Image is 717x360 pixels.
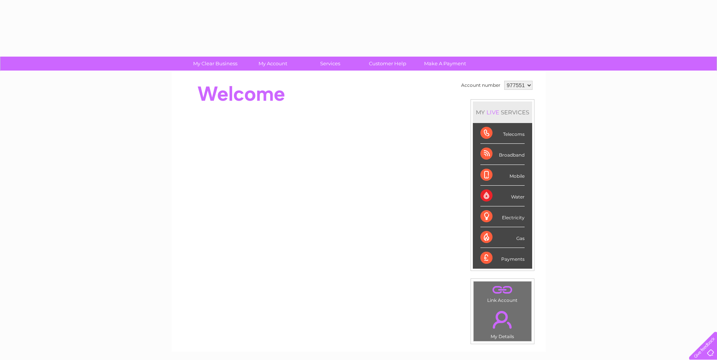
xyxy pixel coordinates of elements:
a: . [475,306,530,333]
a: Services [299,57,361,71]
td: Account number [459,79,502,92]
a: Make A Payment [414,57,476,71]
a: My Account [242,57,304,71]
td: Link Account [473,281,532,305]
div: Payments [480,248,525,268]
div: Electricity [480,206,525,227]
div: Telecoms [480,123,525,144]
div: Water [480,186,525,206]
a: . [475,283,530,297]
div: MY SERVICES [473,102,532,123]
div: Mobile [480,165,525,186]
div: Broadband [480,144,525,165]
a: Customer Help [356,57,419,71]
div: Gas [480,227,525,248]
td: My Details [473,305,532,342]
div: LIVE [485,109,501,116]
a: My Clear Business [184,57,246,71]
